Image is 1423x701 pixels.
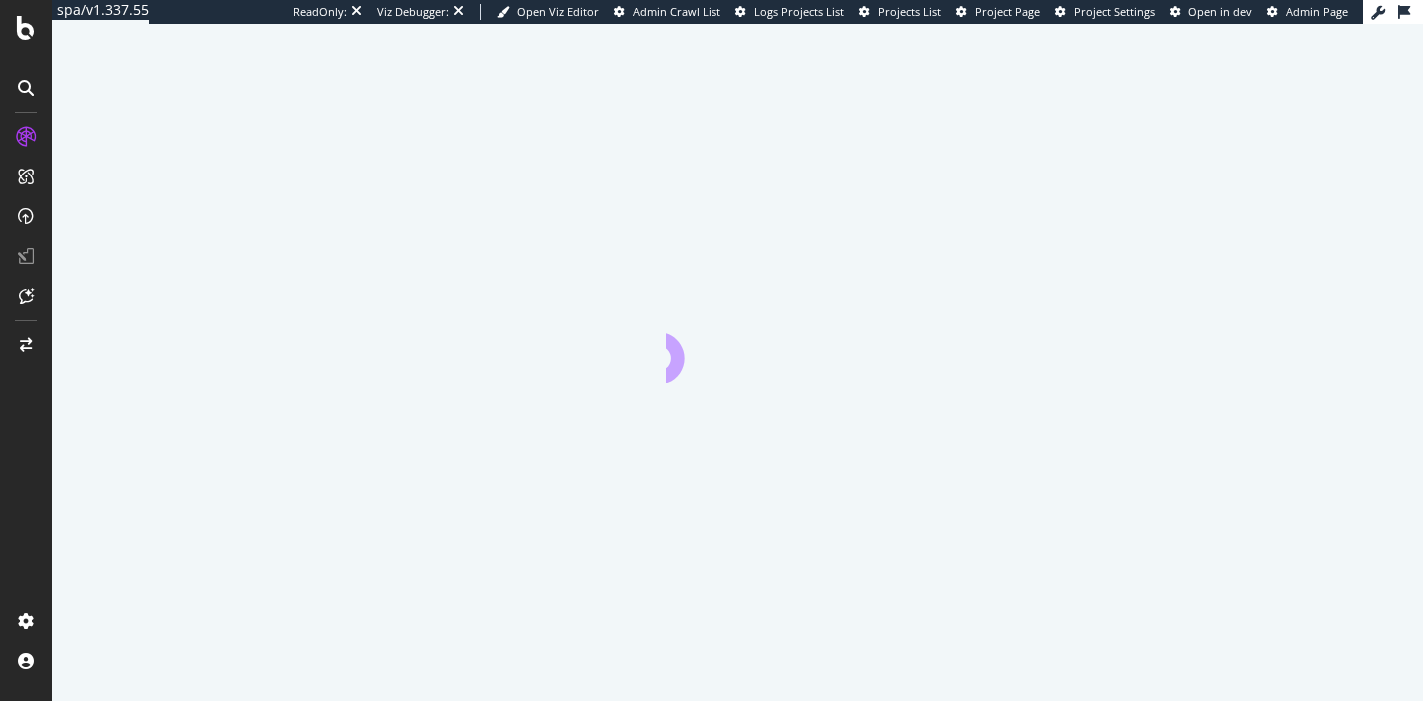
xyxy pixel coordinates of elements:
[956,4,1040,20] a: Project Page
[517,4,599,19] span: Open Viz Editor
[1055,4,1155,20] a: Project Settings
[975,4,1040,19] span: Project Page
[666,311,809,383] div: animation
[497,4,599,20] a: Open Viz Editor
[859,4,941,20] a: Projects List
[1170,4,1252,20] a: Open in dev
[1188,4,1252,19] span: Open in dev
[614,4,720,20] a: Admin Crawl List
[633,4,720,19] span: Admin Crawl List
[1267,4,1348,20] a: Admin Page
[1286,4,1348,19] span: Admin Page
[1074,4,1155,19] span: Project Settings
[754,4,844,19] span: Logs Projects List
[878,4,941,19] span: Projects List
[735,4,844,20] a: Logs Projects List
[293,4,347,20] div: ReadOnly:
[377,4,449,20] div: Viz Debugger:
